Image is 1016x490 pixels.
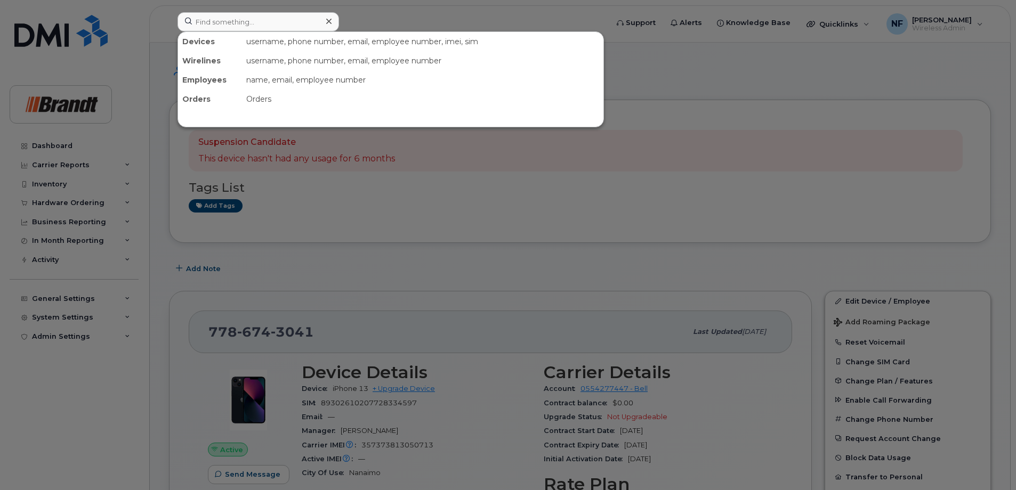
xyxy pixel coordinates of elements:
[178,89,242,109] div: Orders
[242,51,603,70] div: username, phone number, email, employee number
[178,70,242,89] div: Employees
[242,70,603,89] div: name, email, employee number
[178,32,242,51] div: Devices
[242,89,603,109] div: Orders
[242,32,603,51] div: username, phone number, email, employee number, imei, sim
[178,51,242,70] div: Wirelines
